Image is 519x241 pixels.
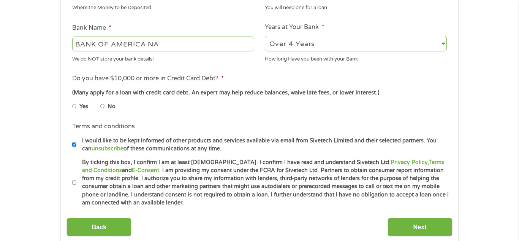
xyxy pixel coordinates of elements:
label: Terms and conditions [72,123,135,131]
label: Years at Your Bank [265,23,324,31]
label: No [108,102,116,111]
div: We do NOT store your bank details! [72,53,254,63]
div: Where the Money to be Deposited [72,2,254,12]
label: By ticking this box, I confirm I am at least [DEMOGRAPHIC_DATA]. I confirm I have read and unders... [76,158,449,207]
div: You will need one for a loan. [265,2,447,12]
label: I would like to be kept informed of other products and services available via email from Sivetech... [76,137,449,153]
a: Privacy Policy [391,159,427,166]
input: Back [66,218,131,236]
div: How long Have you been with your Bank [265,53,447,63]
a: E-Consent [132,167,159,174]
div: (Many apply for a loan with credit card debt. An expert may help reduce balances, waive late fees... [72,89,447,97]
input: Next [388,218,453,236]
label: Do you have $10,000 or more in Credit Card Debt? [72,75,224,83]
label: Yes [79,102,88,111]
a: unsubscribe [92,145,123,152]
a: Terms and Conditions [82,159,444,174]
label: Bank Name [72,24,111,32]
